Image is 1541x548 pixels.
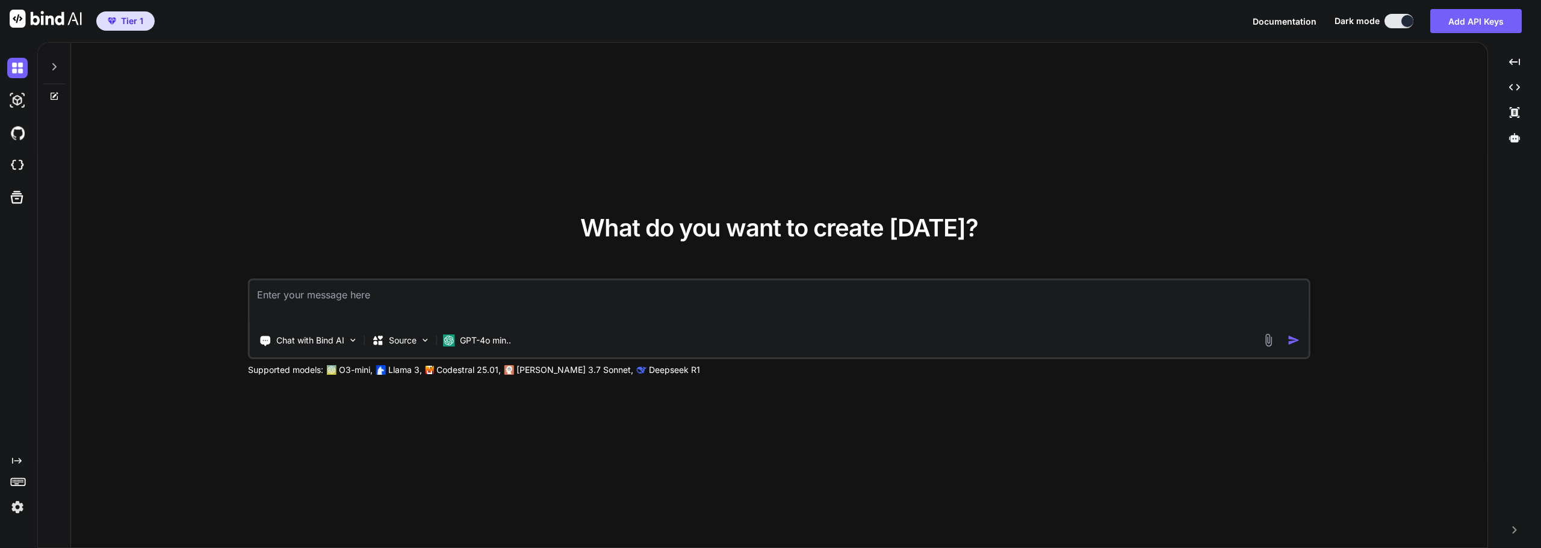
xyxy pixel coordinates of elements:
button: premiumTier 1 [96,11,155,31]
img: Mistral-AI [426,366,434,374]
p: Codestral 25.01, [436,364,501,376]
img: claude [637,365,646,375]
span: Tier 1 [121,15,143,27]
p: Llama 3, [388,364,422,376]
button: Documentation [1253,15,1316,28]
p: GPT-4o min.. [460,334,511,346]
img: attachment [1262,333,1276,347]
span: Dark mode [1335,15,1380,27]
img: settings [7,497,28,517]
button: Add API Keys [1430,9,1522,33]
img: Pick Models [420,335,430,345]
img: Bind AI [10,10,82,28]
img: darkChat [7,58,28,78]
img: claude [504,365,514,375]
img: icon [1288,334,1300,346]
p: Source [389,334,417,346]
img: darkAi-studio [7,90,28,111]
img: GPT-4o mini [443,334,455,346]
img: GPT-4 [327,365,336,375]
p: Chat with Bind AI [276,334,344,346]
img: cloudideIcon [7,155,28,176]
p: [PERSON_NAME] 3.7 Sonnet, [516,364,633,376]
p: Supported models: [248,364,323,376]
img: Pick Tools [348,335,358,345]
span: Documentation [1253,16,1316,26]
span: What do you want to create [DATE]? [580,213,978,242]
img: githubDark [7,123,28,143]
img: Llama2 [376,365,386,375]
img: premium [108,17,116,25]
p: Deepseek R1 [649,364,700,376]
p: O3-mini, [339,364,373,376]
